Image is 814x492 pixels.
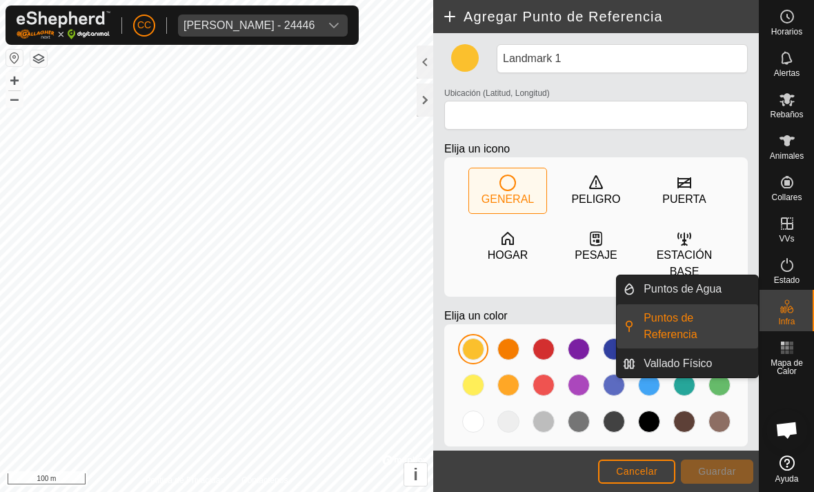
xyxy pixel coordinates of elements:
[6,90,23,107] button: –
[644,281,722,297] span: Puntos de Agua
[17,11,110,39] img: Logo Gallagher
[617,304,758,348] li: Puntos de Referencia
[774,69,800,77] span: Alertas
[444,141,748,157] p: Elija un icono
[770,110,803,119] span: Rebaños
[441,8,759,25] h2: Agregar Punto de Referencia
[183,20,315,31] div: [PERSON_NAME] - 24446
[646,247,723,280] div: ESTACIÓN BASE
[6,72,23,89] button: +
[571,191,620,208] div: PELIGRO
[771,193,802,201] span: Collares
[444,87,550,99] label: Ubicación (Latitud, Longitud)
[413,465,418,484] span: i
[6,50,23,66] button: Restablecer Mapa
[241,474,288,486] a: Contáctenos
[766,409,808,451] div: Chat abierto
[616,466,657,477] span: Cancelar
[681,460,753,484] button: Guardar
[698,466,736,477] span: Guardar
[771,28,802,36] span: Horarios
[779,235,794,243] span: VVs
[770,152,804,160] span: Animales
[760,450,814,489] a: Ayuda
[635,350,758,377] a: Vallado Físico
[644,310,750,343] span: Puntos de Referencia
[775,475,799,483] span: Ayuda
[404,463,427,486] button: i
[320,14,348,37] div: dropdown trigger
[488,247,528,264] div: HOGAR
[617,275,758,303] li: Puntos de Agua
[598,460,675,484] button: Cancelar
[662,191,706,208] div: PUERTA
[763,359,811,375] span: Mapa de Calor
[30,50,47,67] button: Capas del Mapa
[444,308,748,324] p: Elija un color
[178,14,320,37] span: Riccardo Primi - 24446
[575,247,617,264] div: PESAJE
[774,276,800,284] span: Estado
[778,317,795,326] span: Infra
[146,474,225,486] a: Política de Privacidad
[482,191,534,208] div: GENERAL
[137,18,151,32] span: CC
[635,275,758,303] a: Puntos de Agua
[644,355,712,372] span: Vallado Físico
[635,304,758,348] a: Puntos de Referencia
[617,350,758,377] li: Vallado Físico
